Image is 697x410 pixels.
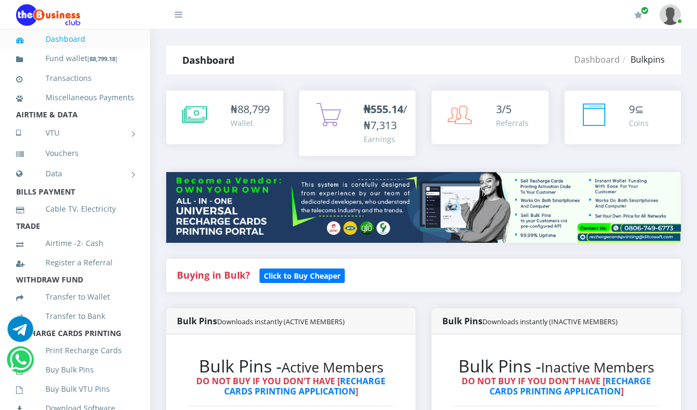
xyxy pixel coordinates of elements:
b: Click to Buy Cheaper [264,271,340,281]
strong: Buying in Bulk? [177,269,250,281]
small: Inactive Members [541,358,654,377]
div: Coins [629,117,649,129]
a: Vouchers [16,141,134,166]
span: 3/5 [496,102,511,116]
div: ₦ [231,101,270,117]
a: VTU [16,120,134,146]
a: Cable TV, Electricity [16,197,134,221]
b: 88,799.18 [90,55,115,63]
small: [ ] [87,55,117,63]
img: Logo [16,4,80,26]
b: ₦555.14 [364,102,403,116]
span: 9 [629,102,635,116]
strong: Bulk Pins [442,315,618,327]
div: Referrals [496,117,529,129]
a: Dashboard [16,27,134,51]
h2: Bulk Pins - [453,356,659,376]
small: Downloads instantly (INACTIVE MEMBERS) [483,317,618,326]
a: ₦88,799 Wallet [166,91,283,144]
a: Airtime -2- Cash [16,231,134,256]
i: Renew/Upgrade Subscription [634,11,642,19]
strong: DO NOT BUY IF YOU DON'T HAVE [ ] [196,375,385,397]
a: Buy Bulk VTU Pins [16,377,134,401]
a: Click to Buy Cheaper [259,269,345,281]
strong: DO NOT BUY IF YOU DON'T HAVE [ ] [462,375,651,397]
a: Dashboard [574,54,620,65]
a: Miscellaneous Payments [16,85,134,110]
a: Transfer to Wallet [16,285,134,309]
a: Chat for support [10,355,32,372]
a: Buy Bulk Pins [16,357,134,382]
div: Earnings [364,133,407,145]
span: /₦7,313 [364,102,407,132]
img: User [659,4,681,25]
div: ⊆ [629,101,649,117]
strong: Dashboard [182,54,234,66]
li: Bulkpins [620,53,665,66]
span: 88,799 [238,102,270,116]
a: Register a Referral [16,250,134,275]
a: ₦555.14/₦7,313 Earnings [299,91,416,156]
img: multitenant_rcp.png [166,172,681,243]
h2: Bulk Pins - [188,356,394,376]
small: Downloads instantly (ACTIVE MEMBERS) [217,317,345,326]
a: Data [16,160,134,187]
div: Wallet [231,117,270,129]
a: Transactions [16,66,134,91]
a: 3/5 Referrals [432,91,548,144]
a: Print Recharge Cards [16,338,134,363]
a: Fund wallet[88,799.18] [16,46,134,71]
span: Renew/Upgrade Subscription [641,6,649,14]
a: RECHARGE CARDS PRINTING APPLICATION [490,375,651,397]
a: Transfer to Bank [16,304,134,329]
small: Active Members [281,358,383,377]
a: Chat for support [8,324,33,342]
strong: Bulk Pins [177,315,345,327]
a: RECHARGE CARDS PRINTING APPLICATION [224,375,386,397]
